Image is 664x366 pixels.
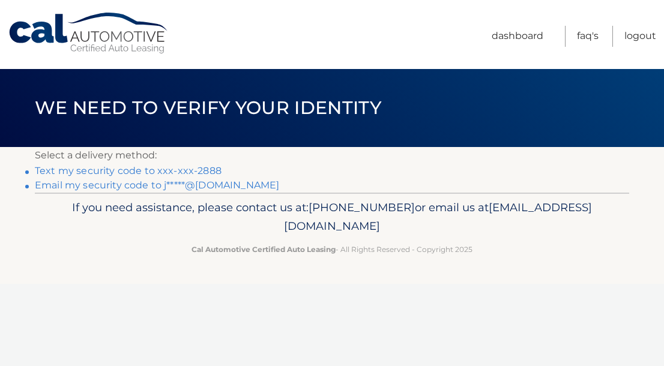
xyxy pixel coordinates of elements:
[35,165,222,176] a: Text my security code to xxx-xxx-2888
[309,200,415,214] span: [PHONE_NUMBER]
[8,12,170,55] a: Cal Automotive
[35,97,381,119] span: We need to verify your identity
[43,243,621,256] p: - All Rights Reserved - Copyright 2025
[577,26,599,47] a: FAQ's
[492,26,543,47] a: Dashboard
[43,198,621,236] p: If you need assistance, please contact us at: or email us at
[35,179,279,191] a: Email my security code to j*****@[DOMAIN_NAME]
[624,26,656,47] a: Logout
[192,245,336,254] strong: Cal Automotive Certified Auto Leasing
[35,147,629,164] p: Select a delivery method:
